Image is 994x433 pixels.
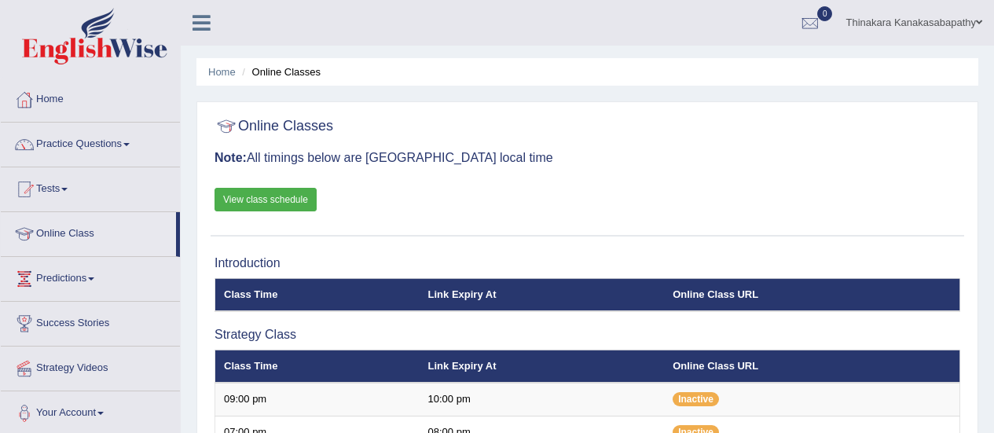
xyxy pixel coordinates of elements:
[673,392,719,406] span: Inactive
[215,151,960,165] h3: All timings below are [GEOGRAPHIC_DATA] local time
[817,6,833,21] span: 0
[664,350,959,383] th: Online Class URL
[208,66,236,78] a: Home
[238,64,321,79] li: Online Classes
[1,167,180,207] a: Tests
[215,350,420,383] th: Class Time
[664,278,959,311] th: Online Class URL
[215,115,333,138] h2: Online Classes
[1,302,180,341] a: Success Stories
[1,123,180,162] a: Practice Questions
[1,391,180,431] a: Your Account
[215,151,247,164] b: Note:
[215,383,420,416] td: 09:00 pm
[1,257,180,296] a: Predictions
[1,347,180,386] a: Strategy Videos
[420,350,665,383] th: Link Expiry At
[420,383,665,416] td: 10:00 pm
[215,328,960,342] h3: Strategy Class
[215,278,420,311] th: Class Time
[420,278,665,311] th: Link Expiry At
[215,256,960,270] h3: Introduction
[1,78,180,117] a: Home
[1,212,176,251] a: Online Class
[215,188,317,211] a: View class schedule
